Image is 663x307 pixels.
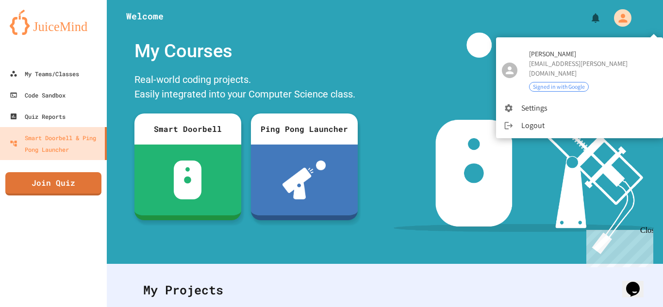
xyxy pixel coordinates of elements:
[622,268,653,297] iframe: chat widget
[529,59,655,78] div: [EMAIL_ADDRESS][PERSON_NAME][DOMAIN_NAME]
[529,49,655,59] span: [PERSON_NAME]
[4,4,67,62] div: Chat with us now!Close
[582,226,653,267] iframe: chat widget
[530,82,588,91] span: Signed in with Google
[496,117,663,134] li: Logout
[496,99,663,117] li: Settings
